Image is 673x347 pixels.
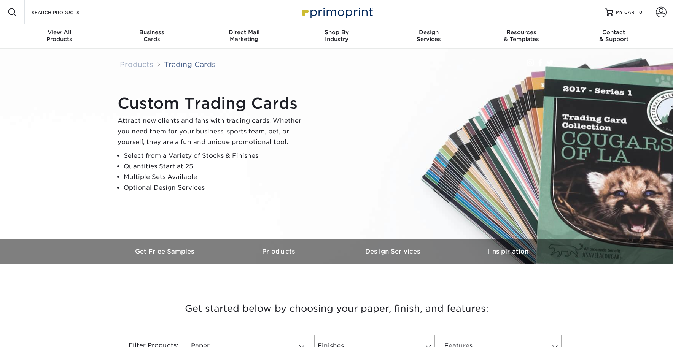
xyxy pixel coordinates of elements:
span: Design [383,29,475,36]
span: Shop By [290,29,383,36]
div: Services [383,29,475,43]
span: View All [13,29,106,36]
span: 0 [639,10,643,15]
a: Products [120,60,153,68]
a: Trading Cards [164,60,216,68]
li: Quantities Start at 25 [124,161,308,172]
h3: Get Free Samples [108,248,223,255]
div: Industry [290,29,383,43]
img: Primoprint [299,4,375,20]
a: BusinessCards [105,24,198,49]
h3: Design Services [337,248,451,255]
h1: Custom Trading Cards [118,94,308,112]
a: View AllProducts [13,24,106,49]
li: Multiple Sets Available [124,172,308,182]
h3: Inspiration [451,248,565,255]
span: Resources [475,29,568,36]
a: Resources& Templates [475,24,568,49]
div: Products [13,29,106,43]
input: SEARCH PRODUCTS..... [31,8,105,17]
span: Direct Mail [198,29,290,36]
a: DesignServices [383,24,475,49]
div: Cards [105,29,198,43]
h3: Get started below by choosing your paper, finish, and features: [114,292,559,326]
a: Inspiration [451,239,565,264]
div: & Templates [475,29,568,43]
a: Get Free Samples [108,239,223,264]
li: Select from a Variety of Stocks & Finishes [124,151,308,161]
h3: Products [223,248,337,255]
a: Design Services [337,239,451,264]
span: Business [105,29,198,36]
span: Contact [568,29,660,36]
div: Marketing [198,29,290,43]
li: Optional Design Services [124,182,308,193]
div: & Support [568,29,660,43]
a: Shop ByIndustry [290,24,383,49]
a: Contact& Support [568,24,660,49]
a: Direct MailMarketing [198,24,290,49]
span: MY CART [616,9,638,16]
a: Products [223,239,337,264]
p: Attract new clients and fans with trading cards. Whether you need them for your business, sports ... [118,116,308,147]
